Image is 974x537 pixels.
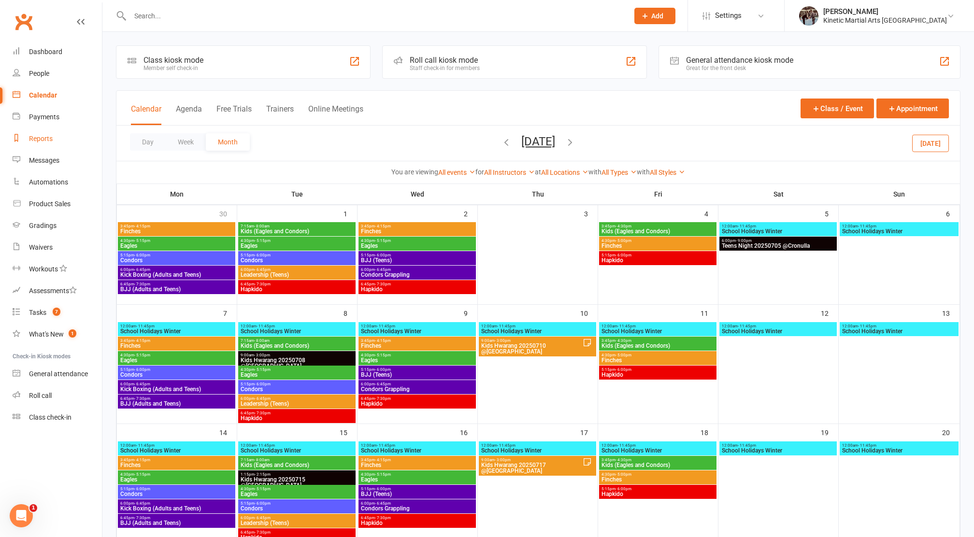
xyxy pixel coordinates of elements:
span: 5:15pm [240,253,354,257]
span: - 5:00pm [616,472,631,477]
span: School Holidays Winter [360,448,474,453]
span: School Holidays Winter [120,448,234,453]
div: Staff check-in for members [410,65,480,71]
span: School Holidays Winter [842,448,957,453]
span: 12:00am [481,324,595,328]
strong: You are viewing [391,168,438,176]
span: 4:30pm [601,239,715,243]
span: Kids (Eagles and Condors) [601,228,715,234]
span: 1 [69,329,76,338]
span: 4:30pm [240,367,354,372]
button: Free Trials [216,104,252,125]
span: - 6:45pm [375,268,391,272]
span: 12:00am [120,324,234,328]
a: General attendance kiosk mode [13,363,102,385]
span: - 4:15pm [375,458,391,462]
span: Hapkido [601,372,715,378]
div: Calendar [29,91,57,99]
div: Class check-in [29,413,72,421]
span: Kids (Eagles and Condors) [240,343,354,349]
span: - 7:30pm [255,411,271,415]
span: 6:00pm [721,239,835,243]
div: 11 [701,305,718,321]
span: Condors [120,372,234,378]
span: School Holidays Winter [721,228,835,234]
a: Reports [13,128,102,150]
a: All Types [602,169,637,176]
span: 5:15pm [601,367,715,372]
span: 5:15pm [360,487,474,491]
span: - 8:00am [254,458,270,462]
a: Class kiosk mode [13,407,102,428]
button: Appointment [876,99,949,118]
img: thumb_image1665806850.png [799,6,818,26]
span: School Holidays Winter [240,448,354,453]
div: Assessments [29,287,77,295]
span: - 6:45pm [255,268,271,272]
span: 12:00am [721,224,835,228]
div: 7 [223,305,237,321]
span: 4:30pm [360,353,474,357]
a: Roll call [13,385,102,407]
a: Workouts [13,258,102,280]
span: - 11:45pm [858,224,876,228]
a: All Instructors [484,169,535,176]
div: [PERSON_NAME] [823,7,947,16]
span: - 11:45pm [738,443,756,448]
div: General attendance [29,370,88,378]
strong: with [637,168,650,176]
span: - 5:15pm [375,239,391,243]
span: 1 [29,504,37,512]
span: Condors [120,257,234,263]
span: 6:45pm [120,396,234,401]
a: Payments [13,106,102,128]
input: Search... [127,9,622,23]
span: - 5:00pm [616,239,631,243]
span: - 5:15pm [255,487,271,491]
div: 19 [821,424,838,440]
span: - 6:00pm [616,253,631,257]
span: - 6:45pm [134,382,150,386]
span: - 3:00pm [254,353,270,357]
span: Kids (Eagles and Condors) [601,343,715,349]
span: 12:00am [360,443,474,448]
span: - 6:00pm [134,253,150,257]
span: - 4:30pm [616,224,631,228]
span: - 6:00pm [255,253,271,257]
strong: for [475,168,484,176]
span: - 5:15pm [134,472,150,477]
span: School Holidays Winter [842,228,957,234]
span: School Holidays Winter [721,328,835,334]
div: 6 [946,205,960,221]
button: Calendar [131,104,161,125]
div: 10 [580,305,598,321]
span: - 11:45pm [136,324,155,328]
span: 4:30pm [120,353,234,357]
span: - 4:15pm [134,339,150,343]
span: Kids Hwarang 20250708 @[GEOGRAPHIC_DATA] [240,357,354,369]
span: - 5:15pm [255,239,271,243]
span: 5:15pm [120,487,234,491]
th: Mon [117,184,237,204]
span: Finches [120,228,234,234]
span: Condors [240,386,354,392]
span: - 6:45pm [255,396,271,401]
div: 2 [464,205,477,221]
span: 6:00pm [360,268,474,272]
div: 15 [340,424,357,440]
div: Dashboard [29,48,62,56]
span: - 11:45pm [738,224,756,228]
div: Product Sales [29,200,71,208]
span: 4:30pm [601,472,715,477]
span: School Holidays Winter [842,328,957,334]
span: Teens Night 20250705 @Cronulla [721,243,835,249]
span: - 8:00am [254,339,270,343]
span: School Holidays Winter [721,448,835,453]
span: Kids Hwarang 20250717 @[GEOGRAPHIC_DATA] [481,462,583,474]
span: Eagles [360,477,474,482]
span: Eagles [120,477,234,482]
div: Reports [29,135,53,142]
span: 7 [53,308,60,316]
div: 4 [704,205,718,221]
span: School Holidays Winter [120,328,234,334]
